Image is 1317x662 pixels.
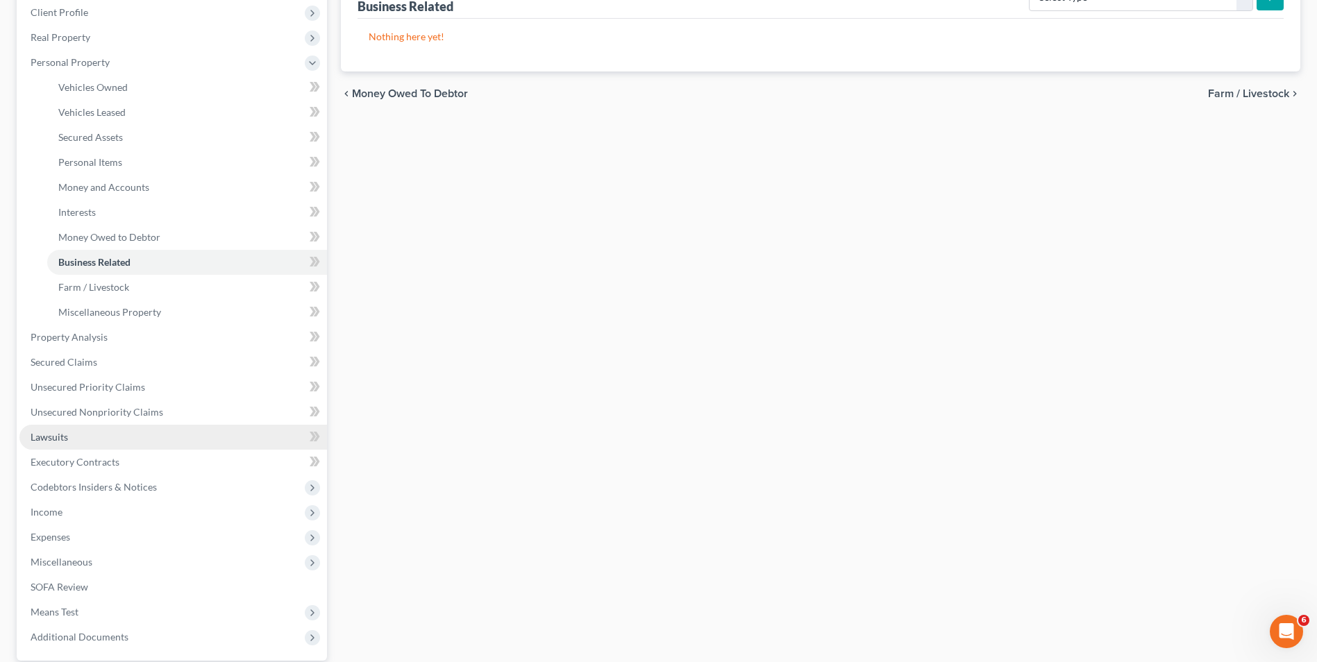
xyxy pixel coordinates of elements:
[1208,88,1300,99] button: Farm / Livestock chevron_right
[47,275,327,300] a: Farm / Livestock
[31,6,88,18] span: Client Profile
[31,506,62,518] span: Income
[47,200,327,225] a: Interests
[47,75,327,100] a: Vehicles Owned
[31,406,163,418] span: Unsecured Nonpriority Claims
[31,531,70,543] span: Expenses
[58,81,128,93] span: Vehicles Owned
[31,381,145,393] span: Unsecured Priority Claims
[31,331,108,343] span: Property Analysis
[341,88,468,99] button: chevron_left Money Owed to Debtor
[352,88,468,99] span: Money Owed to Debtor
[31,581,88,593] span: SOFA Review
[19,325,327,350] a: Property Analysis
[47,225,327,250] a: Money Owed to Debtor
[1289,88,1300,99] i: chevron_right
[47,125,327,150] a: Secured Assets
[47,150,327,175] a: Personal Items
[31,556,92,568] span: Miscellaneous
[1270,615,1303,648] iframe: Intercom live chat
[58,106,126,118] span: Vehicles Leased
[19,425,327,450] a: Lawsuits
[1298,615,1309,626] span: 6
[1208,88,1289,99] span: Farm / Livestock
[31,356,97,368] span: Secured Claims
[19,400,327,425] a: Unsecured Nonpriority Claims
[58,256,131,268] span: Business Related
[31,431,68,443] span: Lawsuits
[58,156,122,168] span: Personal Items
[47,300,327,325] a: Miscellaneous Property
[19,450,327,475] a: Executory Contracts
[58,231,160,243] span: Money Owed to Debtor
[58,306,161,318] span: Miscellaneous Property
[58,281,129,293] span: Farm / Livestock
[341,88,352,99] i: chevron_left
[58,206,96,218] span: Interests
[31,56,110,68] span: Personal Property
[58,181,149,193] span: Money and Accounts
[19,350,327,375] a: Secured Claims
[47,250,327,275] a: Business Related
[369,30,1273,44] p: Nothing here yet!
[19,375,327,400] a: Unsecured Priority Claims
[31,456,119,468] span: Executory Contracts
[47,100,327,125] a: Vehicles Leased
[31,31,90,43] span: Real Property
[47,175,327,200] a: Money and Accounts
[31,631,128,643] span: Additional Documents
[58,131,123,143] span: Secured Assets
[19,575,327,600] a: SOFA Review
[31,481,157,493] span: Codebtors Insiders & Notices
[31,606,78,618] span: Means Test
